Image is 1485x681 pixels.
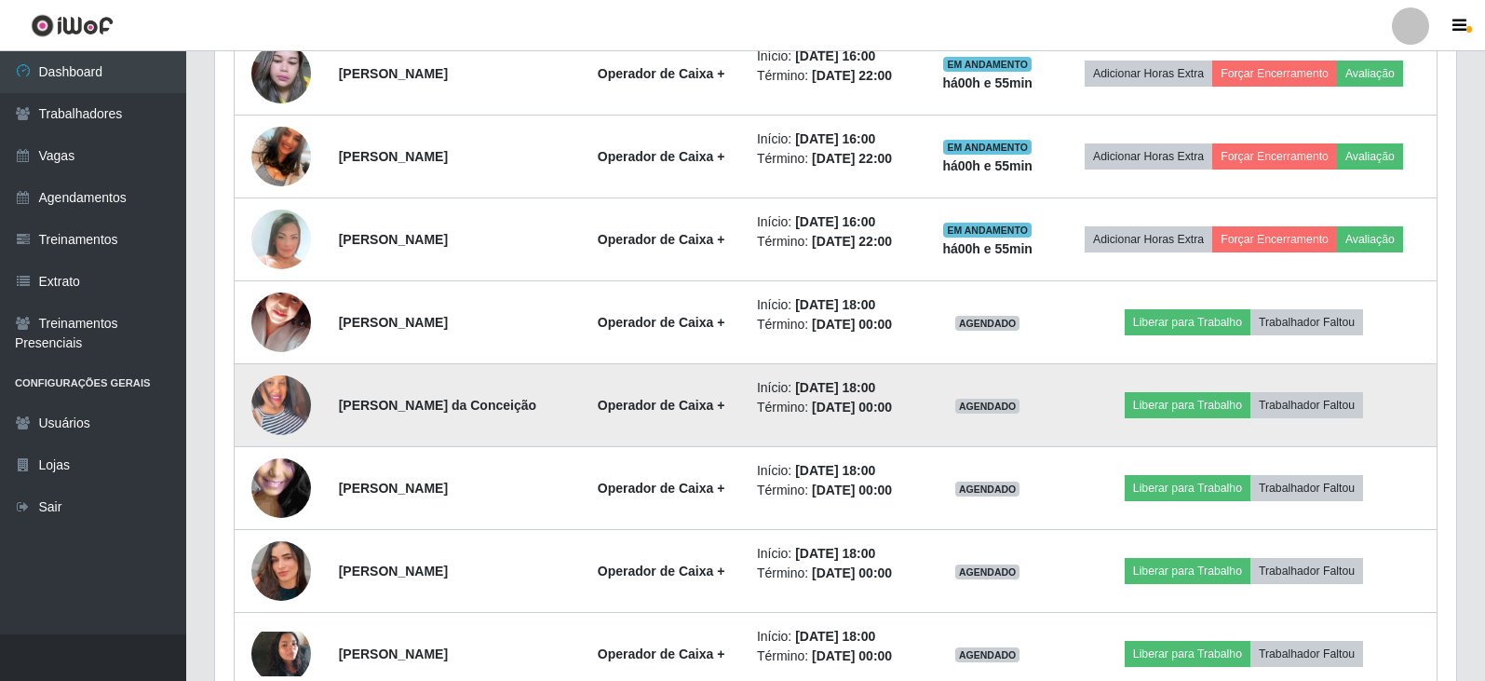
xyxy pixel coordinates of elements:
[757,232,913,252] li: Término:
[339,564,448,579] strong: [PERSON_NAME]
[1250,392,1363,418] button: Trabalhador Faltou
[795,380,875,395] time: [DATE] 18:00
[812,234,892,249] time: [DATE] 22:00
[1250,309,1363,335] button: Trabalhador Faltou
[812,483,892,497] time: [DATE] 00:00
[251,103,311,210] img: 1704989686512.jpeg
[251,632,311,676] img: 1732121401472.jpeg
[251,196,311,282] img: 1737214491896.jpeg
[812,400,892,415] time: [DATE] 00:00
[795,297,875,312] time: [DATE] 18:00
[1250,641,1363,667] button: Trabalhador Faltou
[955,316,1020,331] span: AGENDADO
[942,75,1033,90] strong: há 00 h e 55 min
[942,158,1033,173] strong: há 00 h e 55 min
[598,647,725,661] strong: Operador de Caixa +
[1125,558,1250,584] button: Liberar para Trabalho
[757,315,913,334] li: Término:
[598,66,725,81] strong: Operador de Caixa +
[339,647,448,661] strong: [PERSON_NAME]
[757,627,913,647] li: Início:
[757,129,913,149] li: Início:
[1125,641,1250,667] button: Liberar para Trabalho
[795,463,875,478] time: [DATE] 18:00
[757,481,913,500] li: Término:
[339,315,448,330] strong: [PERSON_NAME]
[1125,475,1250,501] button: Liberar para Trabalho
[955,482,1020,497] span: AGENDADO
[1250,558,1363,584] button: Trabalhador Faltou
[1125,309,1250,335] button: Liberar para Trabalho
[598,564,725,579] strong: Operador de Caixa +
[251,518,311,624] img: 1750801890236.jpeg
[598,232,725,247] strong: Operador de Caixa +
[1337,226,1403,252] button: Avaliação
[757,295,913,315] li: Início:
[795,546,875,561] time: [DATE] 18:00
[955,565,1020,579] span: AGENDADO
[251,352,311,458] img: 1702743014516.jpeg
[1250,475,1363,501] button: Trabalhador Faltou
[757,149,913,169] li: Término:
[1212,143,1337,170] button: Forçar Encerramento
[757,47,913,66] li: Início:
[598,149,725,164] strong: Operador de Caixa +
[757,378,913,398] li: Início:
[31,14,114,37] img: CoreUI Logo
[1337,61,1403,87] button: Avaliação
[812,151,892,166] time: [DATE] 22:00
[1125,392,1250,418] button: Liberar para Trabalho
[1085,143,1212,170] button: Adicionar Horas Extra
[1085,61,1212,87] button: Adicionar Horas Extra
[757,212,913,232] li: Início:
[943,140,1032,155] span: EM ANDAMENTO
[955,647,1020,662] span: AGENDADO
[757,564,913,583] li: Término:
[757,461,913,481] li: Início:
[251,269,311,375] img: 1673461881907.jpeg
[955,399,1020,414] span: AGENDADO
[943,57,1032,72] span: EM ANDAMENTO
[757,544,913,564] li: Início:
[757,66,913,86] li: Término:
[795,629,875,644] time: [DATE] 18:00
[251,422,311,555] img: 1746055016214.jpeg
[1085,226,1212,252] button: Adicionar Horas Extra
[598,315,725,330] strong: Operador de Caixa +
[943,223,1032,238] span: EM ANDAMENTO
[757,398,913,417] li: Término:
[339,481,448,496] strong: [PERSON_NAME]
[339,66,448,81] strong: [PERSON_NAME]
[812,317,892,332] time: [DATE] 00:00
[812,648,892,663] time: [DATE] 00:00
[1212,61,1337,87] button: Forçar Encerramento
[339,398,536,413] strong: [PERSON_NAME] da Conceição
[795,131,875,146] time: [DATE] 16:00
[339,149,448,164] strong: [PERSON_NAME]
[812,68,892,83] time: [DATE] 22:00
[795,214,875,229] time: [DATE] 16:00
[339,232,448,247] strong: [PERSON_NAME]
[795,48,875,63] time: [DATE] 16:00
[942,241,1033,256] strong: há 00 h e 55 min
[812,565,892,580] time: [DATE] 00:00
[598,481,725,496] strong: Operador de Caixa +
[598,398,725,413] strong: Operador de Caixa +
[1212,226,1337,252] button: Forçar Encerramento
[251,34,311,114] img: 1634907805222.jpeg
[1337,143,1403,170] button: Avaliação
[757,647,913,666] li: Término:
